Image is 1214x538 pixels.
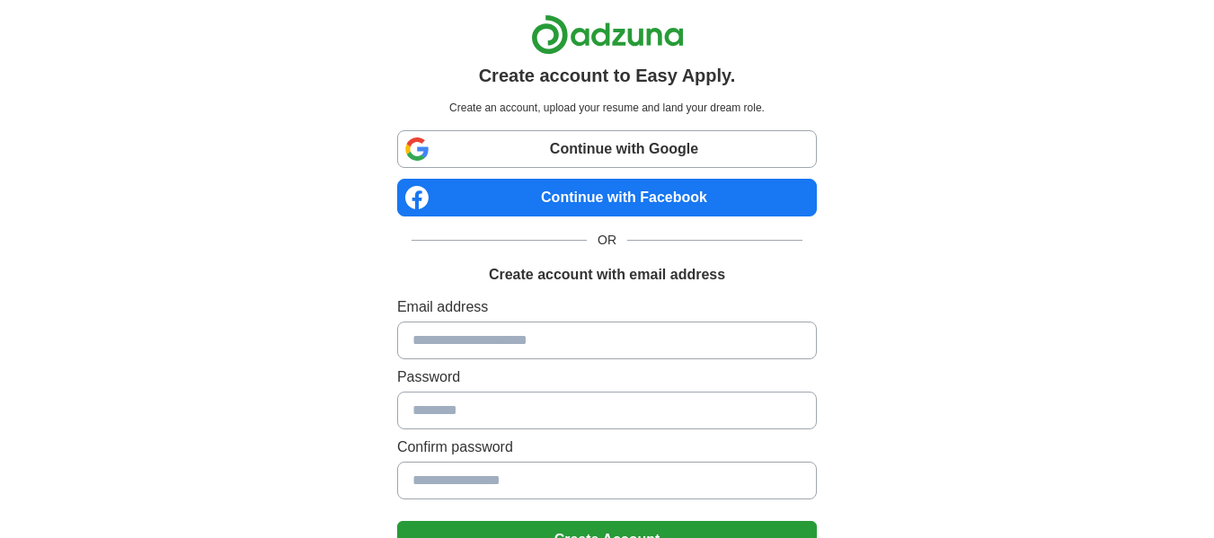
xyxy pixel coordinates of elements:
[401,100,813,116] p: Create an account, upload your resume and land your dream role.
[397,130,817,168] a: Continue with Google
[531,14,684,55] img: Adzuna logo
[587,231,627,250] span: OR
[489,264,725,286] h1: Create account with email address
[397,366,817,388] label: Password
[397,296,817,318] label: Email address
[397,437,817,458] label: Confirm password
[397,179,817,216] a: Continue with Facebook
[479,62,736,89] h1: Create account to Easy Apply.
